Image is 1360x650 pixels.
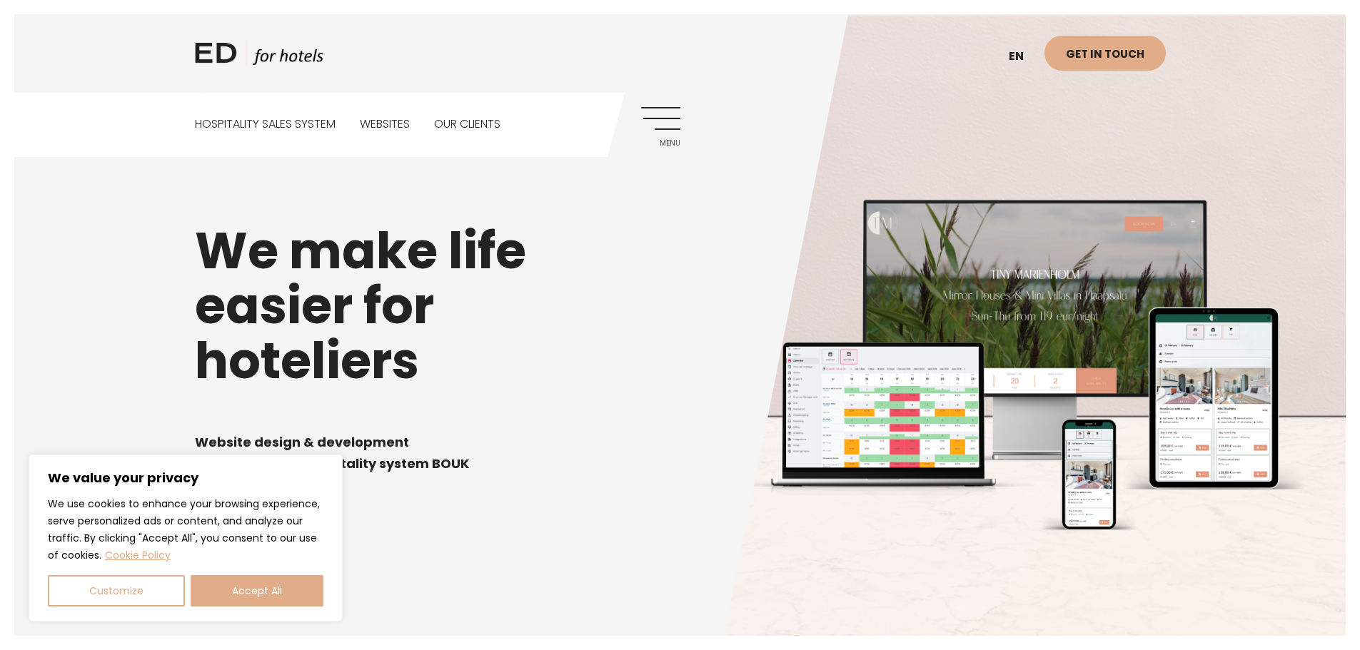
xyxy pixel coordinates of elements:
a: Cookie Policy [104,547,171,563]
div: Page 1 [195,410,1166,474]
a: Hospitality sales system [195,93,336,156]
a: en [1002,39,1044,74]
span: Menu [641,139,680,148]
p: We value your privacy [48,469,323,487]
a: Get in touch [1044,36,1166,71]
button: Customize [48,575,185,606]
a: Menu [641,107,680,146]
h1: We make life easier for hoteliers [195,223,1166,388]
span: Website design & development New generation [195,433,409,472]
a: Our clients [434,93,500,156]
a: Websites [360,93,410,156]
p: We use cookies to enhance your browsing experience, serve personalized ads or content, and analyz... [48,495,323,564]
span: hospitality system BOUK [303,455,469,472]
button: Accept All [191,575,323,606]
a: ED HOTELS [195,39,323,75]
